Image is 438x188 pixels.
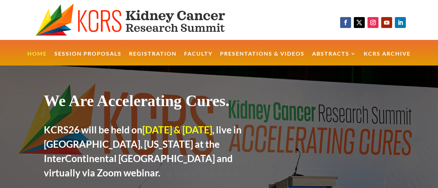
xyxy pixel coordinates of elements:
a: Presentations & Videos [220,51,305,66]
a: Registration [129,51,177,66]
img: KCRS generic logo wide [36,3,248,37]
a: Faculty [184,51,212,66]
a: Home [27,51,47,66]
h1: We Are Accelerating Cures. [44,91,271,114]
a: Follow on LinkedIn [395,17,406,28]
a: Follow on Facebook [340,17,351,28]
a: Session Proposals [54,51,121,66]
a: KCRS Archive [364,51,411,66]
span: [DATE] & [DATE] [142,124,212,135]
a: Follow on X [354,17,365,28]
a: Abstracts [312,51,356,66]
a: Follow on Instagram [368,17,378,28]
h2: KCRS26 will be held on , live in [GEOGRAPHIC_DATA], [US_STATE] at the InterContinental [GEOGRAPHI... [44,122,271,183]
a: Follow on Youtube [381,17,392,28]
